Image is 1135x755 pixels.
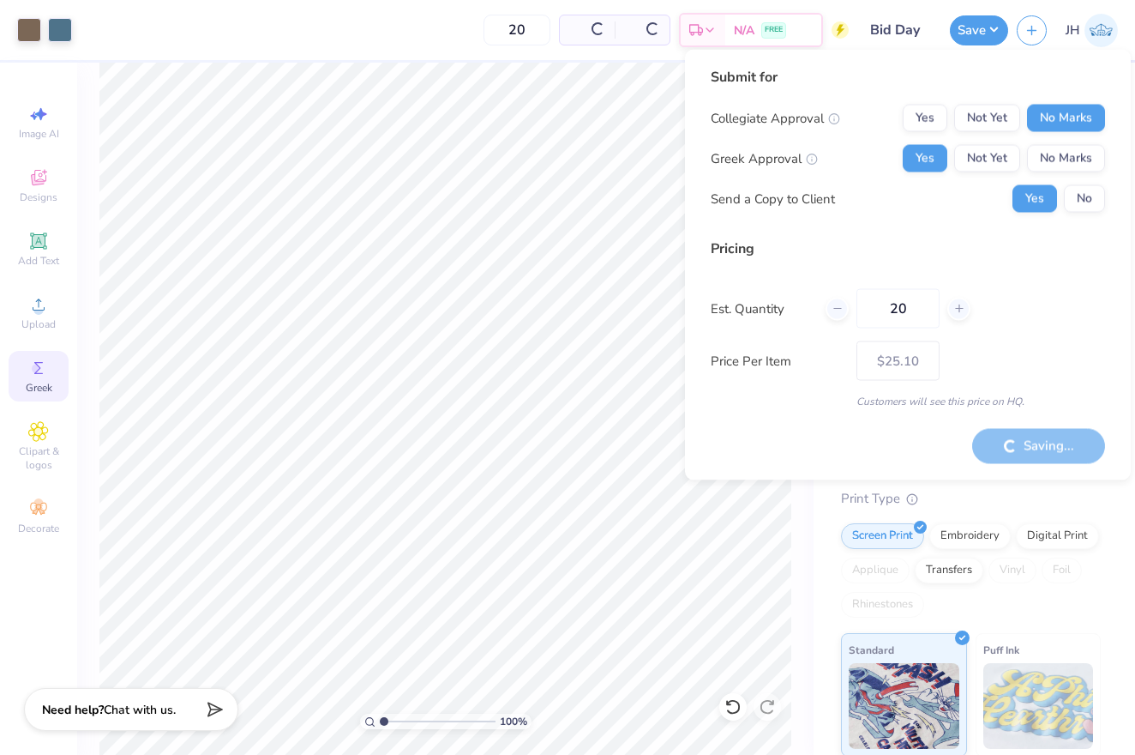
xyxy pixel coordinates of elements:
[849,641,894,659] span: Standard
[734,21,754,39] span: N/A
[983,663,1094,749] img: Puff Ink
[841,523,924,549] div: Screen Print
[1016,523,1099,549] div: Digital Print
[21,317,56,331] span: Upload
[711,148,818,168] div: Greek Approval
[711,108,840,128] div: Collegiate Approval
[711,394,1105,409] div: Customers will see this price on HQ.
[903,105,947,132] button: Yes
[988,558,1036,583] div: Vinyl
[841,592,924,618] div: Rhinestones
[19,127,59,141] span: Image AI
[1027,105,1105,132] button: No Marks
[500,714,527,729] span: 100 %
[20,190,57,204] span: Designs
[1066,14,1118,47] a: JH
[1084,14,1118,47] img: Jilian Hawkes
[950,15,1008,45] button: Save
[765,24,783,36] span: FREE
[9,444,69,472] span: Clipart & logos
[104,702,176,718] span: Chat with us.
[857,13,941,47] input: Untitled Design
[841,489,1101,509] div: Print Type
[18,522,59,535] span: Decorate
[1012,185,1057,213] button: Yes
[915,558,983,583] div: Transfers
[929,523,1011,549] div: Embroidery
[711,239,1105,259] div: Pricing
[1066,21,1080,40] span: JH
[26,381,52,395] span: Greek
[1027,145,1105,172] button: No Marks
[856,289,940,329] input: – –
[1042,558,1082,583] div: Foil
[711,351,844,371] label: Price Per Item
[954,105,1020,132] button: Not Yet
[983,641,1019,659] span: Puff Ink
[711,189,835,208] div: Send a Copy to Client
[841,558,910,583] div: Applique
[849,663,959,749] img: Standard
[954,145,1020,172] button: Not Yet
[903,145,947,172] button: Yes
[483,15,550,45] input: – –
[18,254,59,268] span: Add Text
[42,702,104,718] strong: Need help?
[1064,185,1105,213] button: No
[711,67,1105,88] div: Submit for
[711,299,813,318] label: Est. Quantity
